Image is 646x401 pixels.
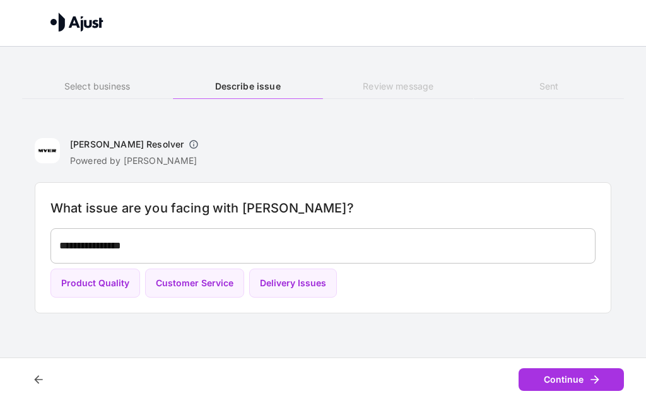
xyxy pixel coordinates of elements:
[249,269,337,298] button: Delivery Issues
[70,138,184,151] h6: [PERSON_NAME] Resolver
[173,79,323,93] h6: Describe issue
[70,154,204,167] p: Powered by [PERSON_NAME]
[22,79,172,93] h6: Select business
[145,269,244,298] button: Customer Service
[35,138,60,163] img: Myer
[519,368,624,392] button: Continue
[323,79,473,93] h6: Review message
[50,269,140,298] button: Product Quality
[474,79,624,93] h6: Sent
[50,198,596,218] h6: What issue are you facing with [PERSON_NAME]?
[50,13,103,32] img: Ajust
